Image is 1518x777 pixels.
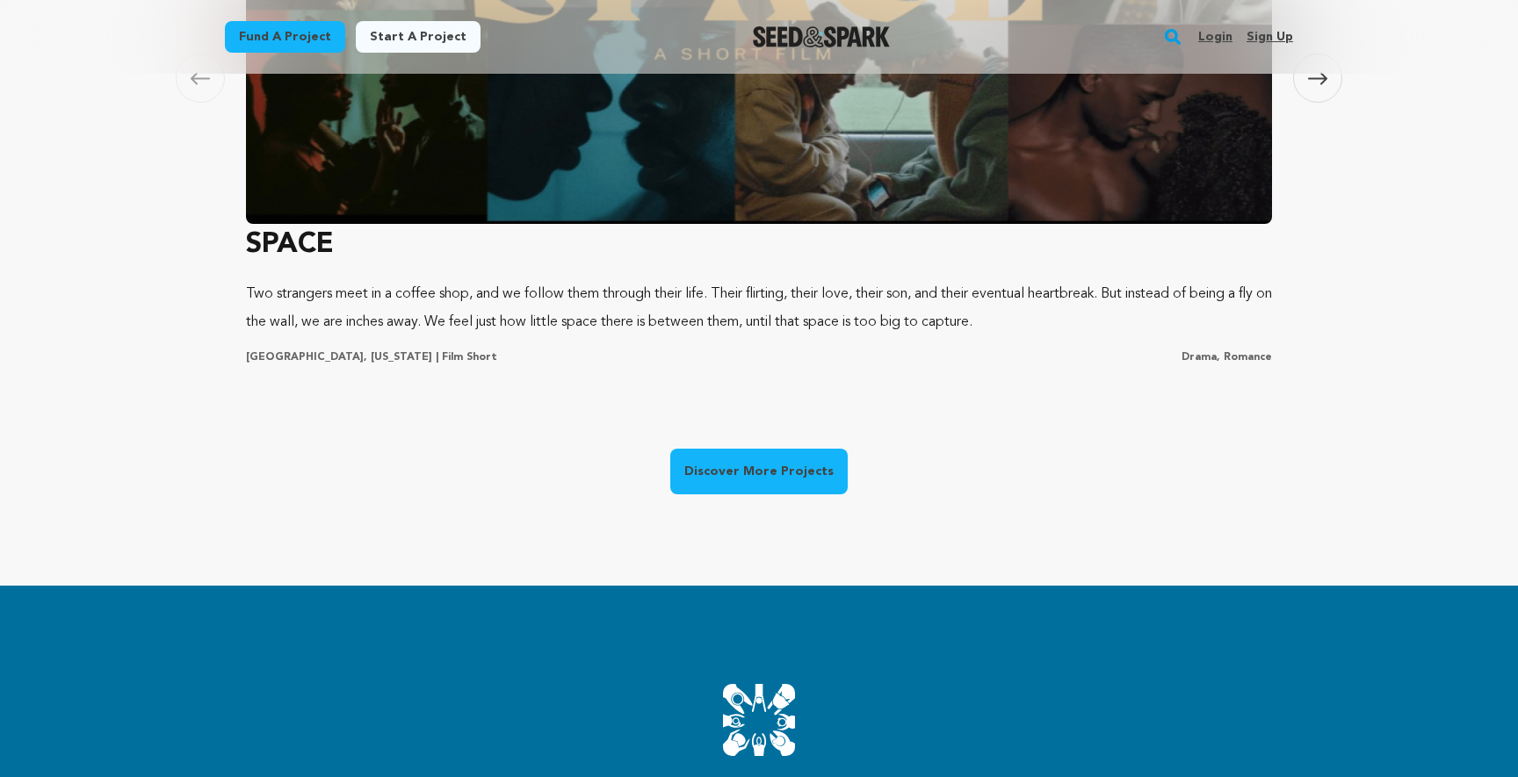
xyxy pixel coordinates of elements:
a: Fund a project [225,21,345,53]
img: Seed&Spark Community Icon [723,684,795,756]
a: Login [1198,23,1232,51]
h3: SPACE [246,224,1272,266]
span: Film Short [442,352,497,363]
img: Seed&Spark Logo Dark Mode [753,26,891,47]
a: Seed&Spark Homepage [753,26,891,47]
span: [GEOGRAPHIC_DATA], [US_STATE] | [246,352,438,363]
a: Discover More Projects [670,449,848,494]
a: Start a project [356,21,481,53]
p: Drama, Romance [1182,350,1272,364]
a: Sign up [1247,23,1293,51]
p: Two strangers meet in a coffee shop, and we follow them through their life. Their flirting, their... [246,280,1272,336]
